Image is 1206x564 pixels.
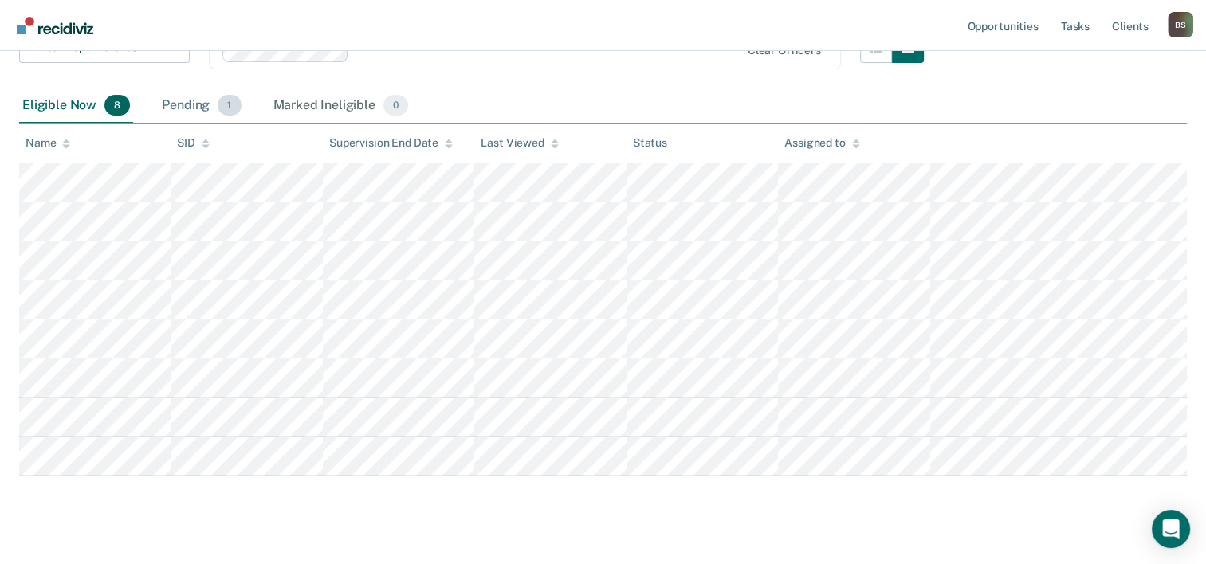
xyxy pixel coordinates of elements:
[177,136,210,150] div: SID
[104,95,130,116] span: 8
[1168,12,1193,37] div: B S
[1152,510,1190,548] div: Open Intercom Messenger
[159,88,244,123] div: Pending1
[481,136,558,150] div: Last Viewed
[270,88,412,123] div: Marked Ineligible0
[218,95,241,116] span: 1
[329,136,453,150] div: Supervision End Date
[26,136,70,150] div: Name
[17,17,93,34] img: Recidiviz
[1168,12,1193,37] button: Profile dropdown button
[633,136,667,150] div: Status
[784,136,859,150] div: Assigned to
[19,88,133,123] div: Eligible Now8
[383,95,408,116] span: 0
